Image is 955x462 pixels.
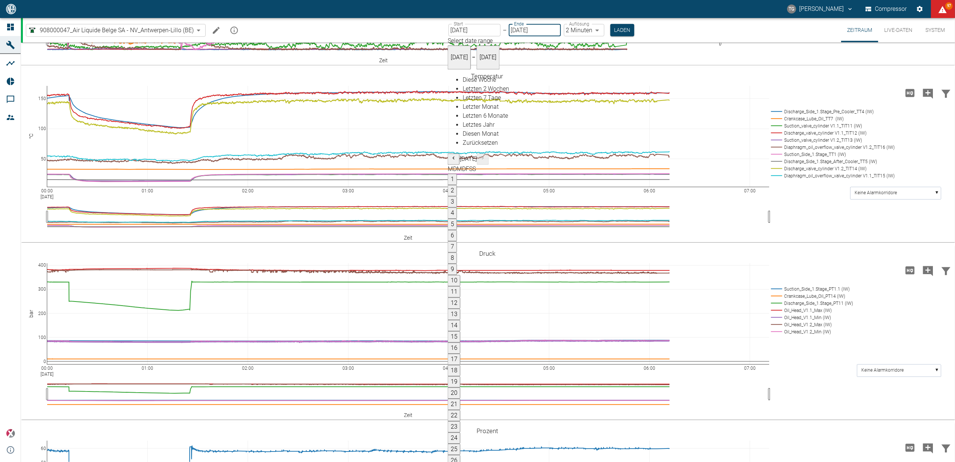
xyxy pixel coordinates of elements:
[564,24,604,36] div: 2 Minuten
[448,343,460,354] button: 16
[448,320,460,331] button: 14
[610,24,634,36] button: Laden
[448,45,471,69] button: [DATE]
[448,275,460,286] button: 10
[448,230,457,241] button: 6
[448,309,460,320] button: 13
[463,85,510,93] span: Letzten 2 Wochen
[937,83,955,103] button: Daten filtern
[509,24,561,36] input: DD.MM.YYYY
[463,139,510,148] div: Zurücksetzen
[6,429,15,438] img: Xplore Logo
[913,2,927,16] button: Einstellungen
[448,208,457,219] button: 4
[919,83,937,103] button: Kommentar hinzufügen
[463,130,510,139] div: Diesen Monat
[864,2,909,16] button: Compressor
[477,45,500,69] button: [DATE]
[463,76,510,85] div: Diese Woche
[28,26,194,35] a: 908000047_Air Liquide Belge SA - NV_Antwerpen-Lillo (BE)
[5,4,17,14] img: logo
[471,54,477,61] h5: –
[448,174,457,185] button: 1
[40,26,194,34] span: 908000047_Air Liquide Belge SA - NV_Antwerpen-Lillo (BE)
[787,4,796,13] div: TG
[463,94,510,103] div: Letzten 7 Tage
[448,298,460,309] button: 12
[448,331,460,343] button: 15
[901,266,919,273] span: Hohe Auflösung
[463,103,510,112] div: Letzter Monat
[448,410,460,421] button: 22
[477,154,489,165] button: Next month
[457,166,462,173] span: Mittwoch
[463,121,495,129] span: Letztes Jahr
[448,166,453,173] span: Montag
[451,54,468,61] span: [DATE]
[469,166,472,173] span: Samstag
[448,241,457,253] button: 7
[448,24,501,36] input: DD.MM.YYYY
[937,438,955,457] button: Daten filtern
[463,121,510,130] div: Letztes Jahr
[480,54,497,61] span: [DATE]
[448,365,460,376] button: 18
[945,2,953,10] span: 97
[463,112,508,120] span: Letzten 6 Monate
[514,21,524,27] label: Ende
[855,190,897,196] text: Keine Alarmkorridore
[569,21,589,27] label: Auflösung
[454,21,463,27] label: Start
[901,444,919,451] span: Hohe Auflösung
[462,166,466,173] span: Donnerstag
[448,219,457,230] button: 5
[448,421,460,433] button: 23
[463,85,510,94] div: Letzten 2 Wochen
[448,388,460,399] button: 20
[448,154,460,165] button: Previous month
[463,76,496,84] span: Diese Woche
[463,139,498,147] span: Zurücksetzen
[786,2,855,16] button: thomas.gregoir@neuman-esser.com
[448,196,457,208] button: 3
[227,23,242,38] button: mission info
[862,368,904,373] text: Keine Alarmkorridore
[209,23,224,38] button: Machine bearbeiten
[448,37,493,44] span: Select date range
[466,166,469,173] span: Freitag
[918,18,952,42] button: System
[448,376,460,388] button: 19
[448,444,460,455] button: 25
[463,103,499,111] span: Letzter Monat
[878,18,918,42] button: Live-Daten
[919,438,937,457] button: Kommentar hinzufügen
[448,399,460,410] button: 21
[460,156,477,163] span: [DATE]
[453,166,457,173] span: Dienstag
[901,89,919,96] span: Hohe Auflösung
[463,94,501,102] span: Letzten 7 Tage
[448,264,457,275] button: 9
[448,185,457,196] button: 2
[448,253,457,264] button: 8
[448,286,460,298] button: 11
[448,354,460,365] button: 17
[463,112,510,121] div: Letzten 6 Monate
[841,18,878,42] button: Zeitraum
[448,433,460,444] button: 24
[463,130,499,138] span: Diesen Monat
[937,261,955,280] button: Daten filtern
[503,26,507,34] p: –
[919,261,937,280] button: Kommentar hinzufügen
[472,166,476,173] span: Sonntag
